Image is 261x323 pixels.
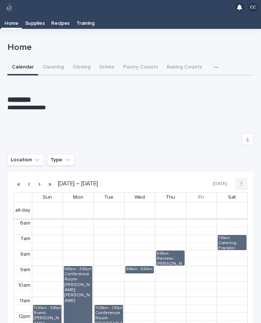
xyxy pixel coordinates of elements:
button: Location [7,154,44,166]
img: 80hjoBaRqlyywVK24fQd [4,3,14,12]
p: Supplies [25,15,45,27]
div: Conference Room-[PERSON_NAME]: [PERSON_NAME] [65,272,92,303]
div: 9:00am - 3:00pm [65,267,92,271]
div: 6am [19,220,32,226]
button: [DATE] [209,179,230,189]
button: Previous week [24,178,34,190]
div: 8am [19,251,32,258]
a: Training [73,15,98,29]
p: Home [7,42,251,53]
a: Supplies [22,15,48,29]
div: Review-: [PERSON_NAME] - 30 Day Review [157,256,184,265]
div: 9am [19,267,32,273]
div: 11:30am - 5:00pm [34,306,61,310]
a: Home [1,15,22,28]
div: CC [248,3,257,12]
div: 7am [19,236,32,242]
button: Next year [44,178,55,190]
a: August 20, 2025 [133,193,146,202]
div: Catering-Franklin: Connection Point [218,240,246,250]
p: Home [4,15,19,27]
button: ⋮ [235,178,248,190]
a: August 23, 2025 [227,193,237,202]
button: Type [47,154,75,166]
button: Closing [68,60,95,75]
div: 7:00am [218,236,246,240]
div: 12pm [17,313,32,320]
button: Calendar [7,60,38,75]
p: Recipes [51,15,70,27]
button: Previous year [13,178,24,190]
a: August 17, 2025 [41,193,53,202]
button: Baking Counts [162,60,207,75]
a: August 19, 2025 [103,193,115,202]
button: Drinks [95,60,119,75]
a: Recipes [48,15,73,29]
a: August 18, 2025 [72,193,85,202]
div: 11am [18,298,32,304]
span: all-day [14,207,32,213]
div: 9:00am - 9:30am [126,267,156,273]
h2: [DATE] – [DATE] [55,181,98,186]
div: 8:00am [157,251,184,256]
p: Training [76,15,95,27]
button: Cleaning [38,60,68,75]
a: August 21, 2025 [164,193,176,202]
button: Next week [34,178,44,190]
button: Pastry Counts [119,60,162,75]
div: 10am [17,282,32,289]
a: August 22, 2025 [197,193,205,202]
div: 11:30am - 1:30pm [95,306,123,310]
